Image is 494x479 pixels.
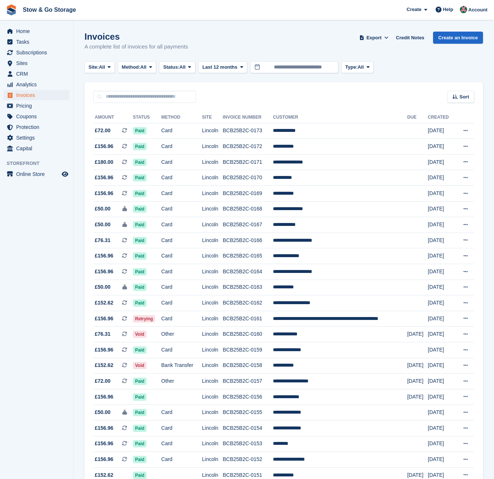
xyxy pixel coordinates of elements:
[133,331,147,338] span: Void
[367,34,382,42] span: Export
[161,311,202,327] td: Card
[16,90,60,100] span: Invoices
[428,154,455,170] td: [DATE]
[202,389,223,405] td: Lincoln
[95,268,113,275] span: £156.96
[223,358,273,374] td: BCB25B2C-0158
[202,139,223,155] td: Lincoln
[4,37,69,47] a: menu
[122,64,141,71] span: Method:
[407,374,428,389] td: [DATE]
[428,295,455,311] td: [DATE]
[202,154,223,170] td: Lincoln
[428,264,455,280] td: [DATE]
[202,112,223,123] th: Site
[202,436,223,452] td: Lincoln
[202,342,223,358] td: Lincoln
[202,358,223,374] td: Lincoln
[4,122,69,132] a: menu
[95,408,111,416] span: £50.00
[223,420,273,436] td: BCB25B2C-0154
[16,133,60,143] span: Settings
[95,393,113,401] span: £156.96
[223,139,273,155] td: BCB25B2C-0172
[460,6,467,13] img: Tracey Cato
[223,311,273,327] td: BCB25B2C-0161
[161,452,202,468] td: Card
[223,436,273,452] td: BCB25B2C-0153
[428,170,455,186] td: [DATE]
[459,93,469,101] span: Sort
[428,123,455,139] td: [DATE]
[161,327,202,342] td: Other
[4,47,69,58] a: menu
[428,139,455,155] td: [DATE]
[133,205,147,213] span: Paid
[133,425,147,432] span: Paid
[428,112,455,123] th: Created
[95,330,111,338] span: £76.31
[428,311,455,327] td: [DATE]
[273,112,407,123] th: Customer
[16,69,60,79] span: CRM
[223,217,273,233] td: BCB25B2C-0167
[161,358,202,374] td: Bank Transfer
[133,268,147,275] span: Paid
[428,405,455,421] td: [DATE]
[407,112,428,123] th: Due
[202,201,223,217] td: Lincoln
[443,6,453,13] span: Help
[4,69,69,79] a: menu
[140,64,147,71] span: All
[223,201,273,217] td: BCB25B2C-0168
[202,123,223,139] td: Lincoln
[202,186,223,202] td: Lincoln
[428,389,455,405] td: [DATE]
[133,112,161,123] th: Status
[428,280,455,295] td: [DATE]
[223,186,273,202] td: BCB25B2C-0169
[4,79,69,90] a: menu
[161,280,202,295] td: Card
[407,358,428,374] td: [DATE]
[161,154,202,170] td: Card
[95,143,113,150] span: £156.96
[133,456,147,463] span: Paid
[16,26,60,36] span: Home
[4,58,69,68] a: menu
[428,342,455,358] td: [DATE]
[95,424,113,432] span: £156.96
[95,158,113,166] span: £180.00
[4,111,69,122] a: menu
[202,311,223,327] td: Lincoln
[95,252,113,260] span: £156.96
[428,186,455,202] td: [DATE]
[95,237,111,244] span: £76.31
[202,405,223,421] td: Lincoln
[202,374,223,389] td: Lincoln
[202,327,223,342] td: Lincoln
[16,111,60,122] span: Coupons
[202,217,223,233] td: Lincoln
[202,452,223,468] td: Lincoln
[223,112,273,123] th: Invoice Number
[16,79,60,90] span: Analytics
[341,61,374,73] button: Type: All
[428,327,455,342] td: [DATE]
[180,64,186,71] span: All
[428,248,455,264] td: [DATE]
[161,123,202,139] td: Card
[428,358,455,374] td: [DATE]
[16,143,60,154] span: Capital
[223,123,273,139] td: BCB25B2C-0173
[95,471,113,479] span: £152.62
[345,64,358,71] span: Type:
[93,112,133,123] th: Amount
[223,389,273,405] td: BCB25B2C-0156
[161,436,202,452] td: Card
[95,283,111,291] span: £50.00
[161,342,202,358] td: Card
[16,122,60,132] span: Protection
[16,37,60,47] span: Tasks
[159,61,195,73] button: Status: All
